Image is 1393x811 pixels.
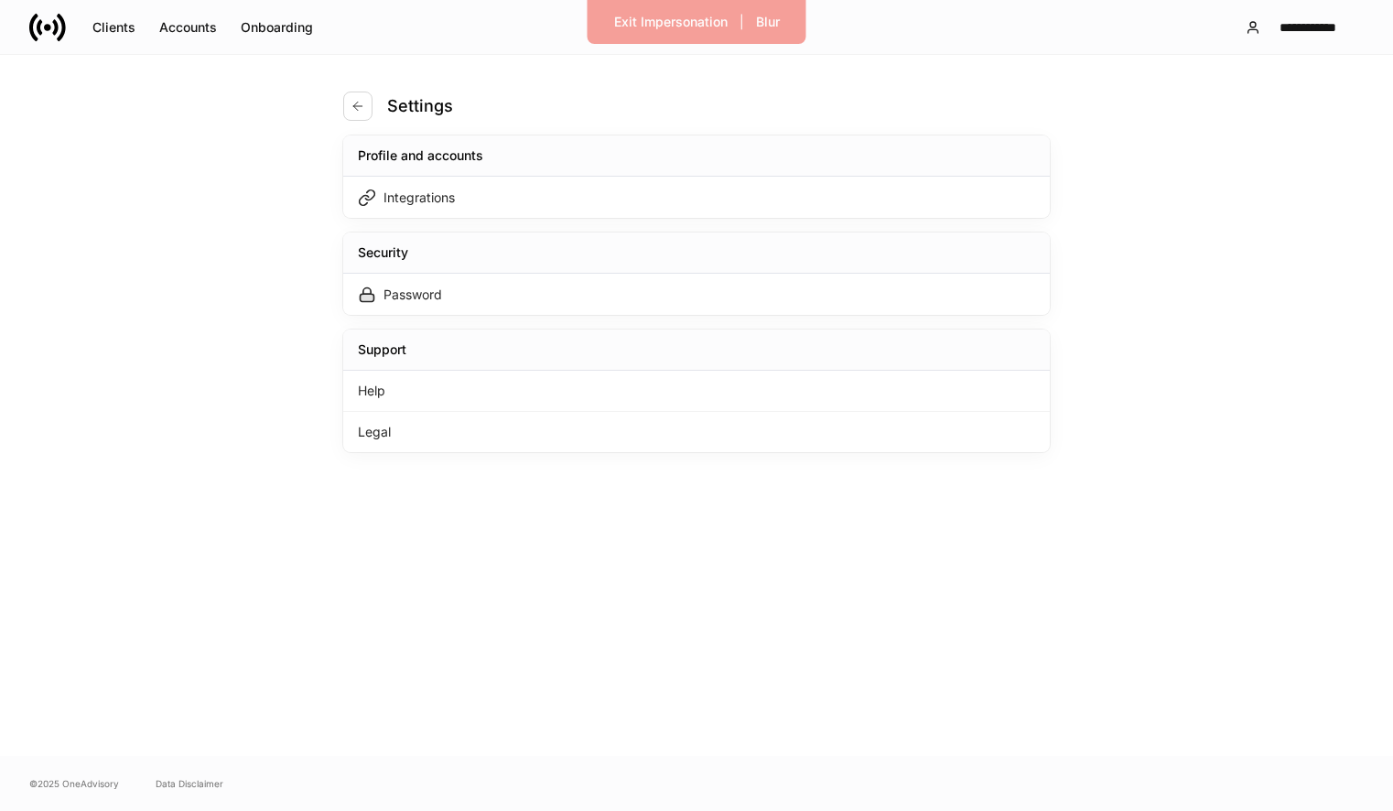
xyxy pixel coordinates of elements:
button: Accounts [147,13,229,42]
div: Clients [92,18,135,37]
div: Onboarding [241,18,313,37]
a: Data Disclaimer [156,776,223,791]
div: Blur [756,13,780,31]
span: © 2025 OneAdvisory [29,776,119,791]
h4: Settings [387,95,453,117]
div: Profile and accounts [358,146,483,165]
div: Support [358,341,406,359]
div: Integrations [383,189,455,207]
div: Security [358,243,408,262]
div: Legal [343,412,1050,452]
button: Blur [744,7,792,37]
button: Exit Impersonation [602,7,740,37]
div: Exit Impersonation [614,13,728,31]
button: Clients [81,13,147,42]
button: Onboarding [229,13,325,42]
div: Accounts [159,18,217,37]
div: Help [343,371,1050,412]
div: Password [383,286,442,304]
